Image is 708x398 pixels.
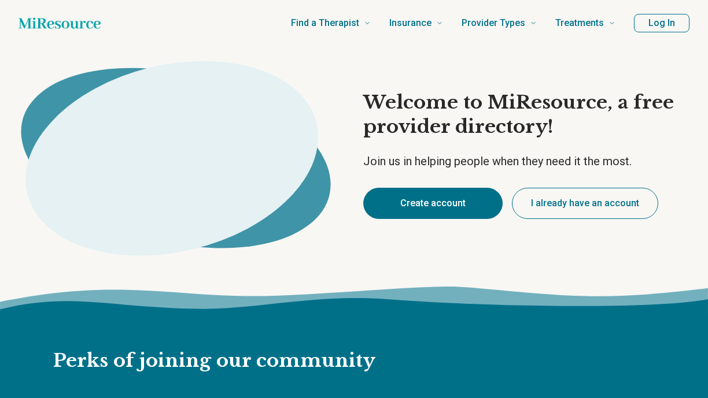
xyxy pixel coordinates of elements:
span: Find a Therapist [291,15,359,31]
h1: Welcome to MiResource, a free provider directory! [363,91,706,139]
span: Insurance [389,15,432,31]
button: Log In [634,14,689,32]
p: Join us in helping people when they need it the most. [363,153,706,169]
span: Treatments [555,15,604,31]
h2: Perks of joining our community [53,312,655,373]
button: I already have an account [512,188,658,219]
a: Home page [19,12,101,35]
button: Create account [363,188,503,219]
span: Provider Types [462,15,525,31]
